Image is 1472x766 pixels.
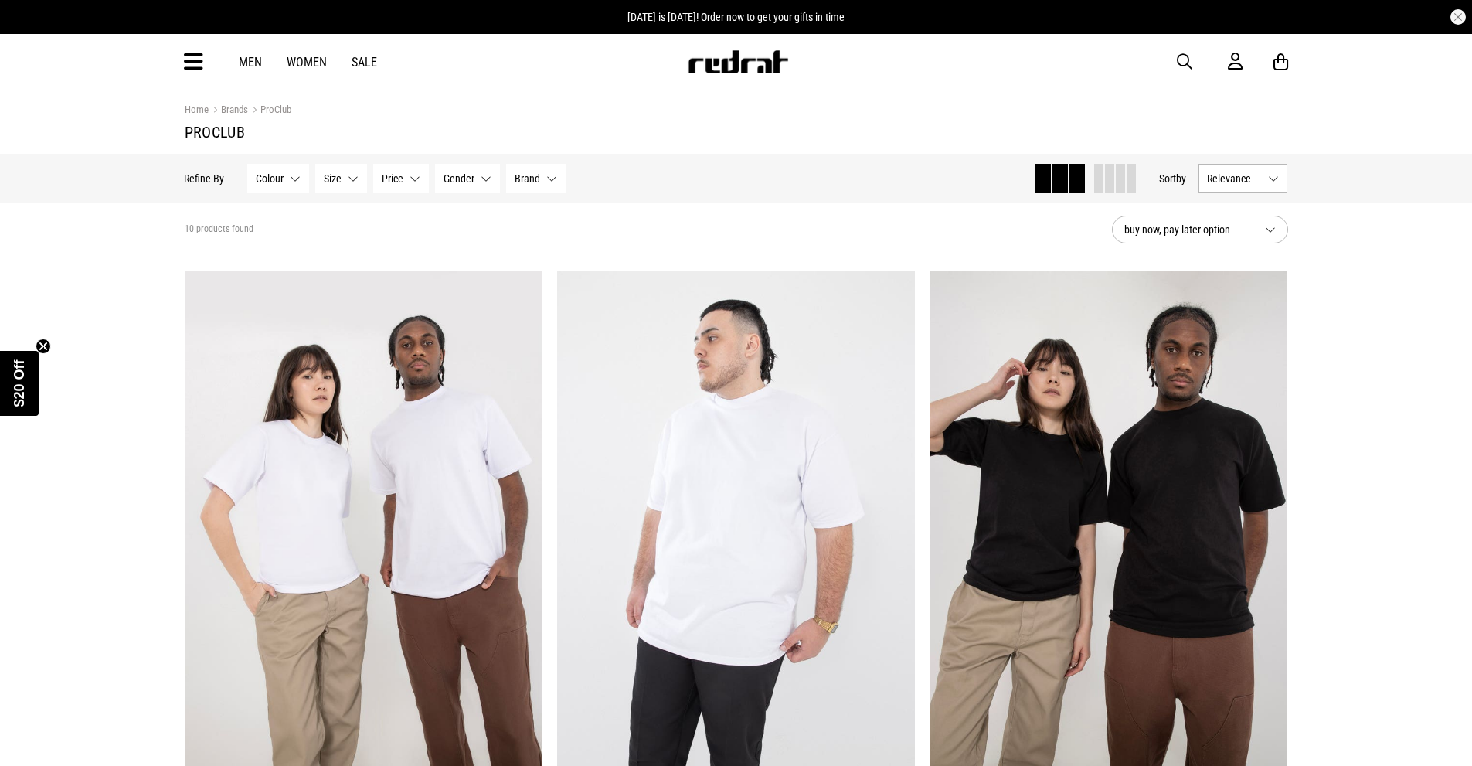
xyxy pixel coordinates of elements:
span: 10 products found [185,223,253,236]
button: buy now, pay later option [1112,216,1288,243]
span: Relevance [1208,172,1263,185]
button: Gender [436,164,501,193]
span: Size [325,172,342,185]
span: Price [382,172,404,185]
a: Home [185,104,209,115]
p: Refine By [185,172,225,185]
span: buy now, pay later option [1124,220,1253,239]
button: Relevance [1199,164,1288,193]
button: Colour [248,164,310,193]
a: Men [239,55,262,70]
button: Close teaser [36,339,51,354]
span: Colour [257,172,284,185]
span: [DATE] is [DATE]! Order now to get your gifts in time [627,11,845,23]
button: Size [316,164,368,193]
span: Gender [444,172,475,185]
button: Price [374,164,430,193]
a: Brands [209,104,248,118]
img: Redrat logo [687,50,789,73]
a: Sale [352,55,377,70]
button: Brand [507,164,566,193]
span: Brand [515,172,541,185]
button: Sortby [1160,169,1187,188]
span: $20 Off [12,359,27,407]
a: ProClub [248,104,291,118]
h1: ProClub [185,123,1288,141]
span: by [1177,172,1187,185]
a: Women [287,55,327,70]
